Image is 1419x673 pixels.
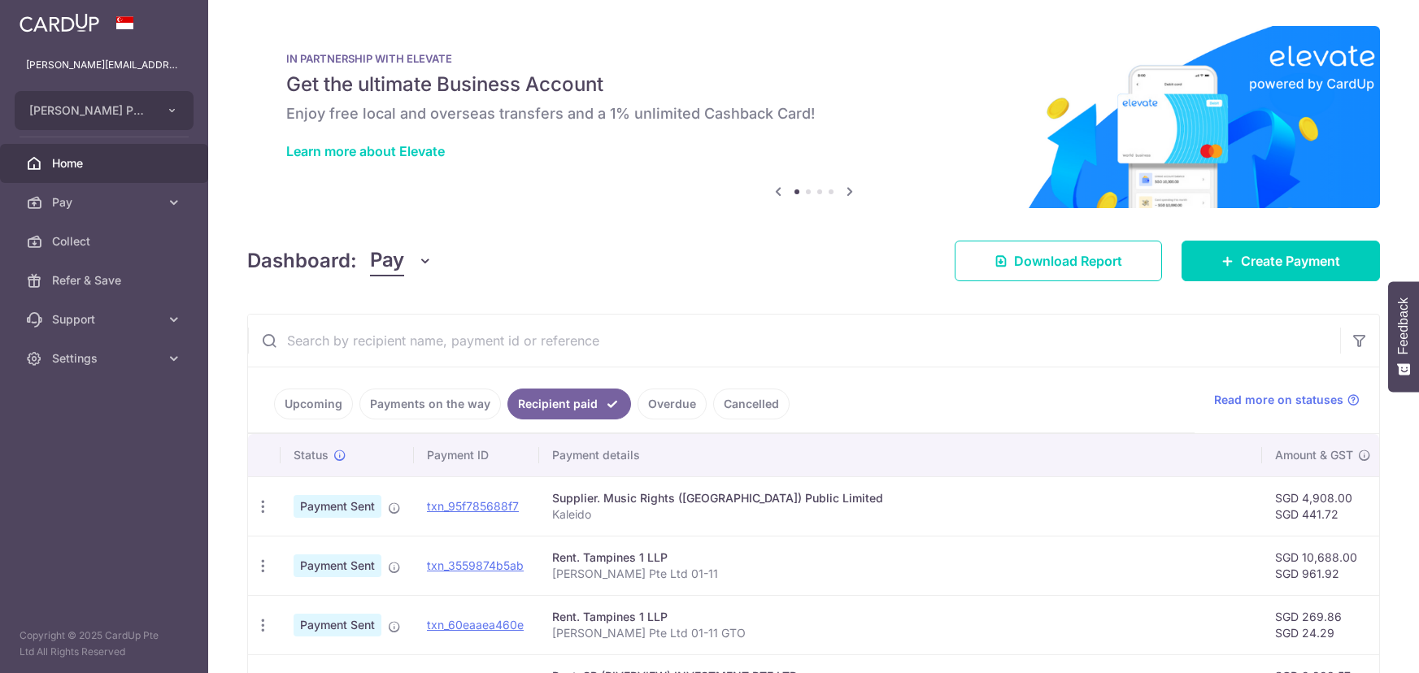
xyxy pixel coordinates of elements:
[1014,251,1122,271] span: Download Report
[247,246,357,276] h4: Dashboard:
[552,566,1249,582] p: [PERSON_NAME] Pte Ltd 01-11
[359,389,501,419] a: Payments on the way
[52,350,159,367] span: Settings
[955,241,1162,281] a: Download Report
[638,389,707,419] a: Overdue
[26,57,182,73] p: [PERSON_NAME][EMAIL_ADDRESS][DOMAIN_NAME]
[427,499,519,513] a: txn_95f785688f7
[52,233,159,250] span: Collect
[20,13,99,33] img: CardUp
[1262,536,1384,595] td: SGD 10,688.00 SGD 961.92
[274,389,353,419] a: Upcoming
[248,315,1340,367] input: Search by recipient name, payment id or reference
[286,72,1341,98] h5: Get the ultimate Business Account
[1241,251,1340,271] span: Create Payment
[15,91,194,130] button: [PERSON_NAME] PTE. LTD.
[552,506,1249,523] p: Kaleido
[713,389,790,419] a: Cancelled
[427,558,524,572] a: txn_3559874b5ab
[1262,595,1384,654] td: SGD 269.86 SGD 24.29
[552,490,1249,506] div: Supplier. Music Rights ([GEOGRAPHIC_DATA]) Public Limited
[52,194,159,211] span: Pay
[414,434,539,476] th: Payment ID
[294,554,381,577] span: Payment Sent
[52,155,159,172] span: Home
[552,549,1249,566] div: Rent. Tampines 1 LLP
[286,143,445,159] a: Learn more about Elevate
[552,609,1249,625] div: Rent. Tampines 1 LLP
[286,104,1341,124] h6: Enjoy free local and overseas transfers and a 1% unlimited Cashback Card!
[294,447,329,463] span: Status
[29,102,150,119] span: [PERSON_NAME] PTE. LTD.
[1214,392,1343,408] span: Read more on statuses
[1182,241,1380,281] a: Create Payment
[247,26,1380,208] img: Renovation banner
[370,245,404,276] span: Pay
[294,614,381,636] span: Payment Sent
[294,495,381,518] span: Payment Sent
[539,434,1262,476] th: Payment details
[552,625,1249,641] p: [PERSON_NAME] Pte Ltd 01-11 GTO
[286,52,1341,65] p: IN PARTNERSHIP WITH ELEVATE
[52,311,159,328] span: Support
[507,389,631,419] a: Recipient paid
[52,272,159,289] span: Refer & Save
[370,245,433,276] button: Pay
[1315,624,1403,665] iframe: Opens a widget where you can find more information
[1396,297,1411,354] span: Feedback
[1275,447,1353,463] span: Amount & GST
[1262,476,1384,536] td: SGD 4,908.00 SGD 441.72
[427,618,524,632] a: txn_60eaaea460e
[1388,281,1419,392] button: Feedback - Show survey
[1214,392,1360,408] a: Read more on statuses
